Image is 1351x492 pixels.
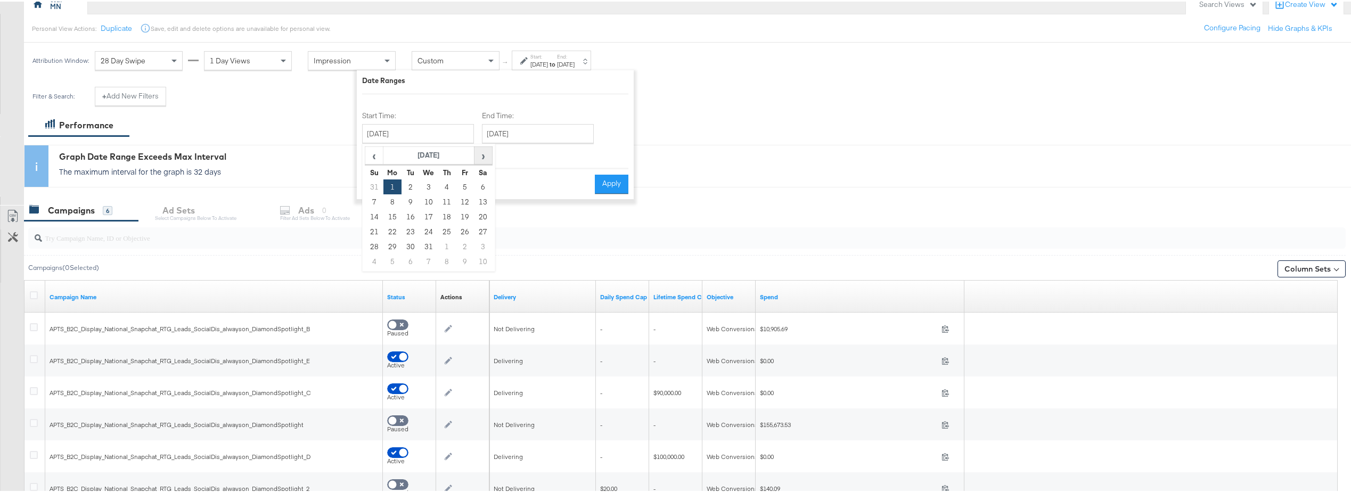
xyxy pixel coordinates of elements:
span: APTS_B2C_Display_National_Snapchat_RTG_Leads_SocialDis_alwayson_DiamondSpotlight_C [50,387,311,395]
span: 1 Day Views [210,54,250,64]
div: Active [387,391,432,400]
td: 7 [365,193,383,208]
span: Custom [417,54,444,64]
div: Performance [59,118,113,130]
td: 27 [474,223,492,237]
td: 5 [456,178,474,193]
span: Web Conversions [707,419,758,427]
label: Start: [530,52,548,59]
div: Save, edit and delete options are unavailable for personal view. [151,23,330,31]
div: Date Ranges [362,74,405,84]
button: Column Sets [1278,259,1346,276]
a: Your campaign's objective. [707,291,751,300]
div: Campaigns [48,203,95,215]
td: 25 [438,223,456,237]
div: Personal View Actions: [32,23,96,31]
button: Hide Graphs & KPIs [1268,22,1332,32]
span: $0.00 [760,387,937,395]
td: 29 [383,237,402,252]
span: Web Conversions [707,387,758,395]
span: APTS_B2C_Display_National_Snapchat_RTG_Leads_SocialDis_alwayson_DiamondSpotlight_2 [50,483,309,491]
td: 13 [474,193,492,208]
div: Delivering [494,451,592,460]
td: 1 [438,237,456,252]
th: Sa [474,163,492,178]
span: - [600,419,602,427]
td: 31 [420,237,438,252]
span: ‹ [366,146,382,162]
div: Not Delivering [494,323,592,332]
span: - [600,387,602,395]
span: - [653,419,656,427]
th: Tu [402,163,420,178]
div: Paused [387,327,432,336]
a: Your campaign name. [50,291,379,300]
span: $155,673.53 [760,419,937,427]
td: 19 [456,208,474,223]
span: - [600,323,602,331]
span: › [475,146,492,162]
a: Actions for the Campaign. [440,291,462,300]
td: 2 [456,237,474,252]
td: 18 [438,208,456,223]
div: Actions [440,291,462,300]
span: $0.00 [760,451,937,459]
label: End: [557,52,575,59]
strong: to [548,59,557,67]
td: 31 [365,178,383,193]
th: We [420,163,438,178]
td: 10 [474,252,492,267]
span: $100,000.00 [653,451,684,459]
td: 8 [383,193,402,208]
button: Apply [595,173,628,192]
div: Active [387,455,432,464]
td: 3 [474,237,492,252]
span: - [600,355,602,363]
td: 20 [474,208,492,223]
td: 17 [420,208,438,223]
div: Attribution Window: [32,55,89,63]
td: 14 [365,208,383,223]
a: The campaign lifetime spend cap is an overall limit on the amount of money your campaign can spen... [653,291,709,300]
button: Duplicate [101,22,132,32]
span: APTS_B2C_Display_National_Snapchat_RTG_Leads_SocialDis_alwayson_DiamondSpotlight_E [50,355,310,363]
label: End Time: [482,109,598,119]
span: Web Conversions [707,355,758,363]
div: Campaigns ( 0 Selected) [28,261,99,271]
td: 9 [402,193,420,208]
div: [DATE] [530,59,548,67]
td: 10 [420,193,438,208]
a: The maximum amount you're willing to spend on your ads, on average each day. [600,291,647,300]
span: Impression [314,54,351,64]
span: APTS_B2C_Display_National_Snapchat_RTG_Leads_SocialDis_alwayson_DiamondSpotlight_D [50,451,310,459]
span: - [653,323,656,331]
td: 30 [402,237,420,252]
div: Delivering [494,355,592,364]
td: 2 [402,178,420,193]
td: 23 [402,223,420,237]
th: Su [365,163,383,178]
div: Not Delivering [494,483,592,491]
span: $140.09 [760,483,937,491]
td: 12 [456,193,474,208]
td: 5 [383,252,402,267]
button: Configure Pacing [1197,17,1268,36]
strong: + [102,89,107,100]
td: 8 [438,252,456,267]
td: 4 [365,252,383,267]
td: 26 [456,223,474,237]
label: Start Time: [362,109,474,119]
div: Active [387,359,432,368]
div: Filter & Search: [32,91,75,99]
span: $0.00 [760,355,937,363]
span: $90,000.00 [653,387,681,395]
span: 28 Day Swipe [101,54,145,64]
span: Web Conversions [707,483,758,491]
td: 22 [383,223,402,237]
td: 24 [420,223,438,237]
span: Web Conversions [707,451,758,459]
td: 4 [438,178,456,193]
a: The total amount spent to date. [760,291,960,300]
td: 7 [420,252,438,267]
span: - [653,355,656,363]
